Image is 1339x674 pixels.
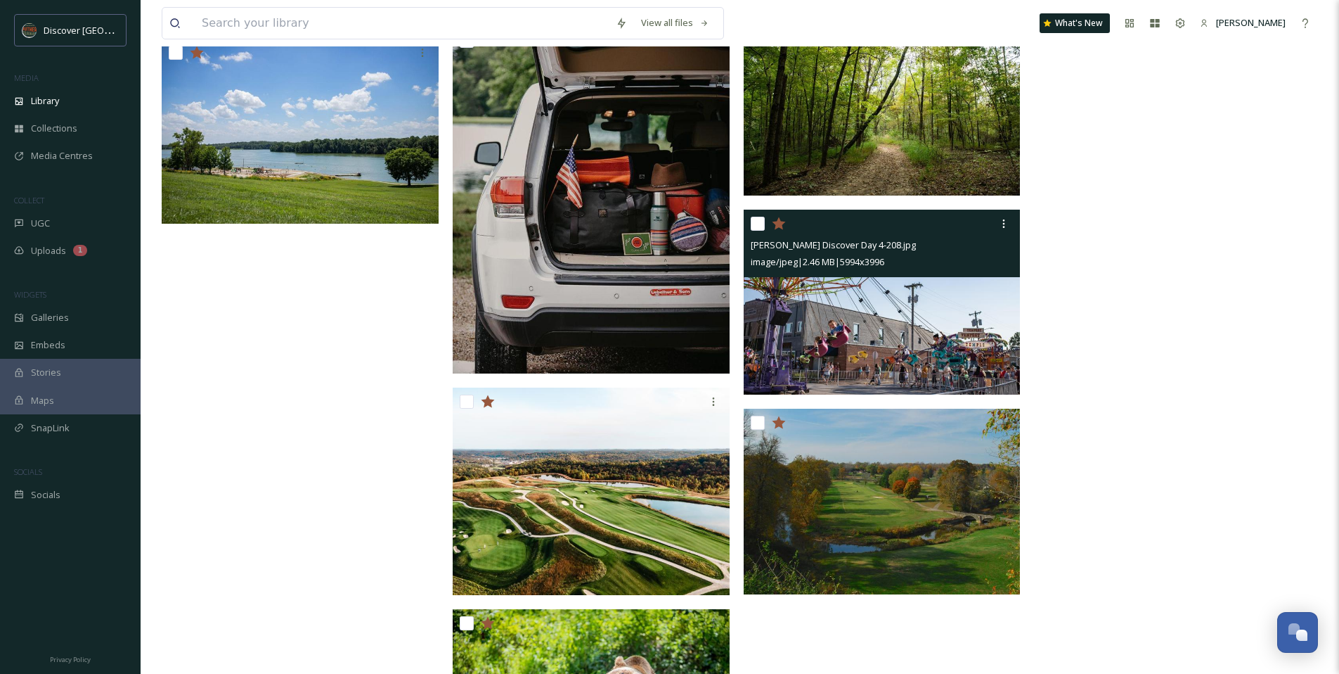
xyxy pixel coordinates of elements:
[31,338,65,352] span: Embeds
[744,210,1021,395] img: Morris Discover Day 4-208.jpg
[1277,612,1318,653] button: Open Chat
[31,488,60,502] span: Socials
[1040,13,1110,33] a: What's New
[1216,16,1286,29] span: [PERSON_NAME]
[22,23,37,37] img: SIN-logo.svg
[14,466,42,477] span: SOCIALS
[44,23,219,37] span: Discover [GEOGRAPHIC_DATA][US_STATE]
[31,366,61,379] span: Stories
[31,244,66,257] span: Uploads
[31,217,50,230] span: UGC
[1193,9,1293,37] a: [PERSON_NAME]
[744,11,1021,196] img: Stoffer Discover Day 8 Final.jpg
[73,245,87,256] div: 1
[50,655,91,664] span: Privacy Policy
[744,409,1021,594] img: Otis Park DSC_0250.JPG
[50,650,91,667] a: Privacy Policy
[31,394,54,407] span: Maps
[751,239,916,251] span: [PERSON_NAME] Discover Day 4-208.jpg
[14,72,39,83] span: MEDIA
[634,9,716,37] a: View all files
[31,122,77,135] span: Collections
[31,94,59,108] span: Library
[195,8,609,39] input: Search your library
[453,388,730,596] img: The Pete Dye Course 5.jpg
[31,149,93,163] span: Media Centres
[14,195,44,205] span: COLLECT
[162,39,439,224] img: DISCOVER DAY 3-91.jpg
[31,421,70,435] span: SnapLink
[751,255,884,268] span: image/jpeg | 2.46 MB | 5994 x 3996
[31,311,69,324] span: Galleries
[14,289,46,300] span: WIDGETS
[453,27,730,374] img: American Mercantile car photo.jpg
